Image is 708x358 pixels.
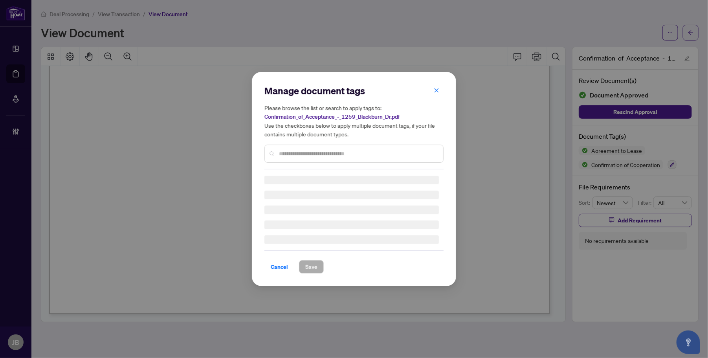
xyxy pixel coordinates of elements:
button: Save [299,260,324,274]
button: Cancel [264,260,294,274]
button: Open asap [677,330,700,354]
span: Cancel [271,261,288,273]
h2: Manage document tags [264,84,444,97]
h5: Please browse the list or search to apply tags to: Use the checkboxes below to apply multiple doc... [264,103,444,138]
span: close [434,88,439,93]
span: Confirmation_of_Acceptance_-_1259_Blackburn_Dr.pdf [264,113,400,120]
